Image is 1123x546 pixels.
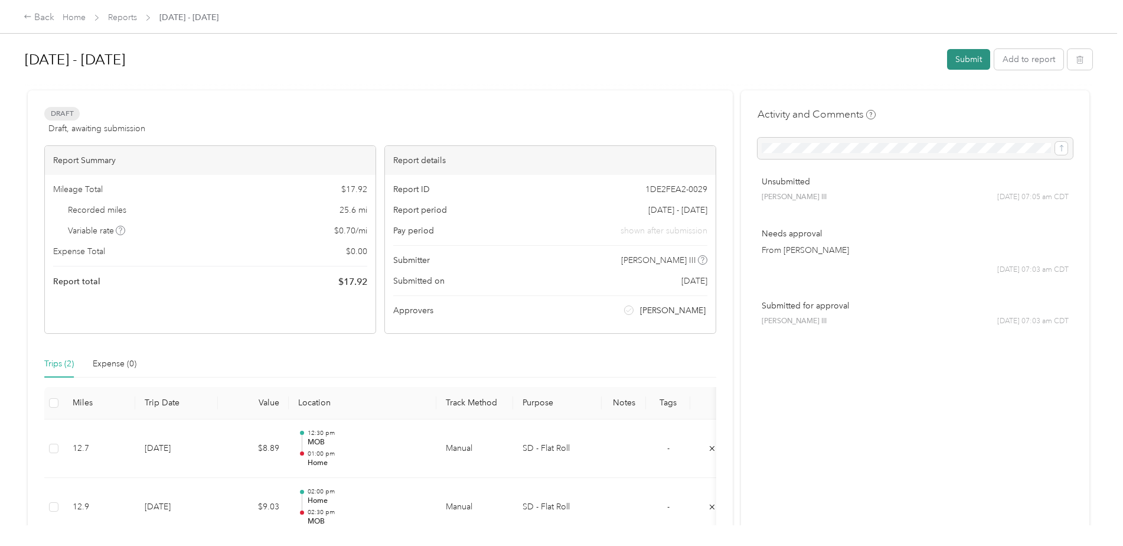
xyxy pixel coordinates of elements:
span: $ 17.92 [341,183,367,196]
p: MOB [308,437,427,448]
span: - [667,502,670,512]
span: Approvers [393,304,433,317]
span: [PERSON_NAME] III [762,316,827,327]
td: [DATE] [135,420,218,479]
h1: Aug 1 - 31, 2025 [25,45,939,74]
p: 02:00 pm [308,487,427,496]
div: Back [24,11,54,25]
button: Submit [947,49,990,70]
p: 02:30 pm [308,508,427,516]
span: Submitter [393,254,430,266]
span: [DATE] - [DATE] [648,204,707,216]
p: Home [308,496,427,506]
div: Report Summary [45,146,376,175]
span: [DATE] - [DATE] [159,11,218,24]
td: 12.9 [63,478,135,537]
th: Track Method [436,387,513,420]
span: 1DE2FEA2-0029 [645,183,707,196]
span: Submitted on [393,275,445,287]
span: [PERSON_NAME] III [762,192,827,203]
p: Needs approval [762,227,1069,240]
p: Submitted for approval [762,300,1069,312]
td: 12.7 [63,420,135,479]
th: Notes [602,387,646,420]
td: Manual [436,420,513,479]
th: Purpose [513,387,602,420]
a: Reports [108,12,137,22]
span: [DATE] 07:03 am CDT [997,316,1069,327]
span: $ 0.00 [346,245,367,258]
span: - [667,443,670,453]
td: $8.89 [218,420,289,479]
td: SD - Flat Roll [513,420,602,479]
span: Variable rate [68,225,126,237]
span: shown after submission [621,225,707,237]
p: Home [308,458,427,469]
div: Report details [385,146,716,175]
td: Manual [436,478,513,537]
iframe: Everlance-gr Chat Button Frame [1057,480,1123,546]
th: Trip Date [135,387,218,420]
span: Draft, awaiting submission [48,122,145,135]
button: Add to report [994,49,1063,70]
span: [PERSON_NAME] III [621,254,696,266]
p: MOB [308,516,427,527]
span: Report ID [393,183,430,196]
div: Expense (0) [93,357,136,370]
span: 25.6 mi [339,204,367,216]
th: Tags [646,387,690,420]
th: Value [218,387,289,420]
p: Unsubmitted [762,175,1069,188]
p: 12:30 pm [308,429,427,437]
a: Home [63,12,86,22]
td: [DATE] [135,478,218,537]
p: 01:00 pm [308,450,427,458]
span: [DATE] [681,275,707,287]
span: Mileage Total [53,183,103,196]
div: Trips (2) [44,357,74,370]
span: [DATE] 07:03 am CDT [997,265,1069,275]
th: Miles [63,387,135,420]
p: From [PERSON_NAME] [762,244,1069,256]
span: Recorded miles [68,204,126,216]
span: Report total [53,275,100,288]
td: SD - Flat Roll [513,478,602,537]
span: Draft [44,107,80,121]
h4: Activity and Comments [758,107,876,122]
td: $9.03 [218,478,289,537]
span: [DATE] 07:05 am CDT [997,192,1069,203]
span: $ 17.92 [338,275,367,289]
span: [PERSON_NAME] [640,304,706,317]
th: Location [289,387,436,420]
span: Report period [393,204,447,216]
span: Pay period [393,225,434,237]
span: Expense Total [53,245,105,258]
span: $ 0.70 / mi [334,225,367,237]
